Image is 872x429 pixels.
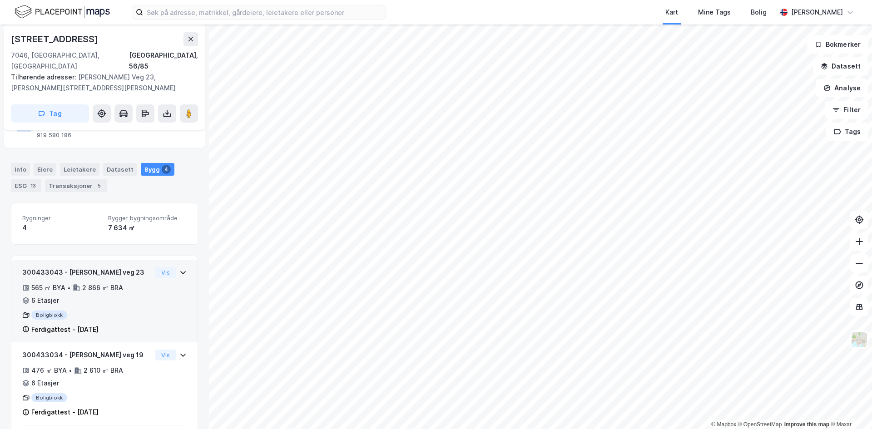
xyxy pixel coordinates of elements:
[826,123,868,141] button: Tags
[813,57,868,75] button: Datasett
[31,407,99,418] div: Ferdigattest - [DATE]
[69,367,72,374] div: •
[711,421,736,428] a: Mapbox
[141,163,174,176] div: Bygg
[11,104,89,123] button: Tag
[37,132,71,139] div: 919 580 186
[698,7,731,18] div: Mine Tags
[22,214,101,222] span: Bygninger
[34,163,56,176] div: Eiere
[11,179,41,192] div: ESG
[155,350,176,360] button: Vis
[60,163,99,176] div: Leietakere
[15,4,110,20] img: logo.f888ab2527a4732fd821a326f86c7f29.svg
[84,365,123,376] div: 2 610 ㎡ BRA
[67,284,71,291] div: •
[807,35,868,54] button: Bokmerker
[31,282,65,293] div: 565 ㎡ BYA
[11,163,30,176] div: Info
[816,79,868,97] button: Analyse
[791,7,843,18] div: [PERSON_NAME]
[738,421,782,428] a: OpenStreetMap
[11,73,78,81] span: Tilhørende adresser:
[108,222,187,233] div: 7 634 ㎡
[29,181,38,190] div: 13
[22,267,152,278] div: 300433043 - [PERSON_NAME] veg 23
[784,421,829,428] a: Improve this map
[155,267,176,278] button: Vis
[22,350,152,360] div: 300433034 - [PERSON_NAME] veg 19
[31,378,59,389] div: 6 Etasjer
[162,165,171,174] div: 4
[11,72,191,94] div: [PERSON_NAME] Veg 23, [PERSON_NAME][STREET_ADDRESS][PERSON_NAME]
[665,7,678,18] div: Kart
[94,181,104,190] div: 5
[11,50,129,72] div: 7046, [GEOGRAPHIC_DATA], [GEOGRAPHIC_DATA]
[827,385,872,429] div: Kontrollprogram for chat
[31,365,67,376] div: 476 ㎡ BYA
[11,32,100,46] div: [STREET_ADDRESS]
[103,163,137,176] div: Datasett
[851,331,868,348] img: Z
[45,179,107,192] div: Transaksjoner
[82,282,123,293] div: 2 866 ㎡ BRA
[22,222,101,233] div: 4
[108,214,187,222] span: Bygget bygningsområde
[129,50,198,72] div: [GEOGRAPHIC_DATA], 56/85
[143,5,386,19] input: Søk på adresse, matrikkel, gårdeiere, leietakere eller personer
[827,385,872,429] iframe: Chat Widget
[751,7,767,18] div: Bolig
[825,101,868,119] button: Filter
[31,295,59,306] div: 6 Etasjer
[31,324,99,335] div: Ferdigattest - [DATE]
